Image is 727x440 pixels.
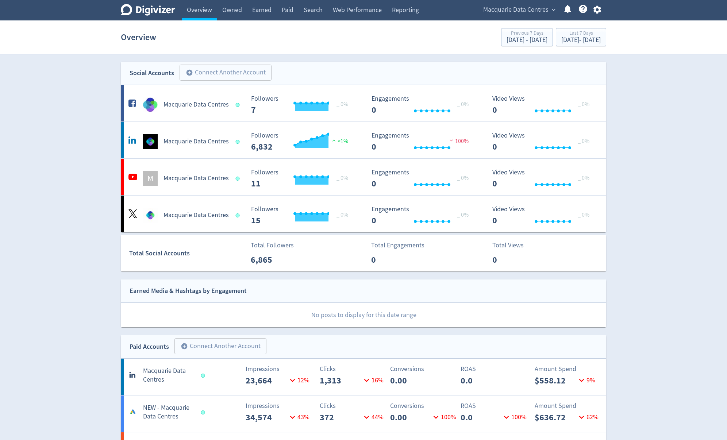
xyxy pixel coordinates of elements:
a: Macquarie Data CentresImpressions23,66412%Clicks1,31316%Conversions0.00ROAS0.0Amount Spend$558.129% [121,359,606,395]
span: _ 0% [578,211,589,219]
button: Connect Another Account [174,338,266,354]
p: 6,865 [251,253,293,266]
p: No posts to display for this date range [121,303,606,327]
span: add_circle [186,69,193,76]
a: NEW - Macquarie Data CentresImpressions34,57443%Clicks37244%Conversions0.00100%ROAS0.0100%Amount ... [121,395,606,432]
p: 62 % [577,412,599,422]
svg: linkedin [128,370,137,378]
span: _ 0% [457,174,469,182]
p: Total Views [492,240,534,250]
span: _ 0% [336,211,348,219]
img: negative-performance.svg [448,138,455,143]
span: _ 0% [336,101,348,108]
span: Macquarie Data Centres [483,4,549,16]
div: Last 7 Days [561,31,601,37]
img: positive-performance.svg [330,138,338,143]
div: Earned Media & Hashtags by Engagement [130,286,247,296]
p: Clicks [320,364,386,374]
a: Connect Another Account [174,66,272,81]
p: $558.12 [535,374,577,387]
p: Amount Spend [535,364,601,374]
svg: Engagements 0 [368,95,477,115]
p: 44 % [362,412,384,422]
p: 100 % [501,412,527,422]
svg: Video Views 0 [489,95,598,115]
h5: Macquarie Data Centres [143,367,194,384]
h5: NEW - Macquarie Data Centres [143,404,194,421]
span: Data last synced: 11 Sep 2025, 3:02pm (AEST) [236,213,242,217]
img: Macquarie Data Centres undefined [143,208,158,223]
button: Last 7 Days[DATE]- [DATE] [556,28,606,46]
div: M [143,171,158,186]
div: Paid Accounts [130,341,169,352]
svg: Followers --- [247,206,357,225]
p: $636.72 [535,411,577,424]
p: Conversions [390,401,456,411]
div: Total Social Accounts [129,248,246,259]
a: MMacquarie Data Centres Followers --- _ 0% Followers 11 Engagements 0 Engagements 0 _ 0% Video Vi... [121,159,606,195]
p: 16 % [362,375,384,385]
span: add_circle [181,343,188,350]
span: Data last synced: 12 Sep 2025, 5:01am (AEST) [201,410,207,414]
p: 0.0 [461,411,501,424]
span: expand_more [550,7,557,13]
span: _ 0% [457,101,469,108]
span: _ 0% [336,174,348,182]
span: _ 0% [578,101,589,108]
p: ROAS [461,364,527,374]
a: Connect Another Account [169,339,266,354]
span: _ 0% [578,174,589,182]
svg: Video Views 0 [489,132,598,151]
svg: Engagements 0 [368,206,477,225]
p: Amount Spend [535,401,601,411]
div: [DATE] - [DATE] [507,37,547,43]
span: 100% [448,138,469,145]
h1: Overview [121,26,156,49]
p: Total Engagements [371,240,424,250]
p: 1,313 [320,374,362,387]
h5: Macquarie Data Centres [164,174,229,183]
div: Social Accounts [130,68,174,78]
a: Macquarie Data Centres undefinedMacquarie Data Centres Followers --- _ 0% Followers 15 Engagement... [121,196,606,232]
h5: Macquarie Data Centres [164,211,229,220]
span: Data last synced: 12 Sep 2025, 9:02am (AEST) [236,140,242,144]
p: 0.0 [461,374,503,387]
p: 100 % [431,412,456,422]
div: Previous 7 Days [507,31,547,37]
a: Macquarie Data Centres undefinedMacquarie Data Centres Followers --- _ 0% Followers 7 Engagements... [121,85,606,121]
a: Macquarie Data Centres undefinedMacquarie Data Centres Followers --- Followers 6,832 <1% Engageme... [121,122,606,158]
p: 0.00 [390,374,432,387]
p: 23,664 [246,374,288,387]
span: _ 0% [578,138,589,145]
img: Macquarie Data Centres undefined [143,97,158,112]
p: Total Followers [251,240,294,250]
p: Conversions [390,364,456,374]
svg: Engagements 0 [368,169,477,188]
svg: Followers --- [247,95,357,115]
p: ROAS [461,401,527,411]
p: 0 [492,253,534,266]
span: _ 0% [457,211,469,219]
h5: Macquarie Data Centres [164,137,229,146]
h5: Macquarie Data Centres [164,100,229,109]
button: Previous 7 Days[DATE] - [DATE] [501,28,553,46]
p: Impressions [246,401,312,411]
span: Data last synced: 12 Sep 2025, 12:01am (AEST) [201,374,207,378]
button: Macquarie Data Centres [481,4,557,16]
span: <1% [330,138,348,145]
p: 0.00 [390,411,431,424]
svg: Video Views 0 [489,169,598,188]
svg: Engagements 0 [368,132,477,151]
p: 9 % [577,375,595,385]
svg: Followers --- [247,169,357,188]
p: 0 [371,253,413,266]
p: 372 [320,411,362,424]
img: Macquarie Data Centres undefined [143,134,158,149]
p: Clicks [320,401,386,411]
button: Connect Another Account [180,65,272,81]
span: Data last synced: 11 Sep 2025, 11:01pm (AEST) [236,103,242,107]
div: [DATE] - [DATE] [561,37,601,43]
p: 34,574 [246,411,288,424]
p: Impressions [246,364,312,374]
svg: Followers --- [247,132,357,151]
